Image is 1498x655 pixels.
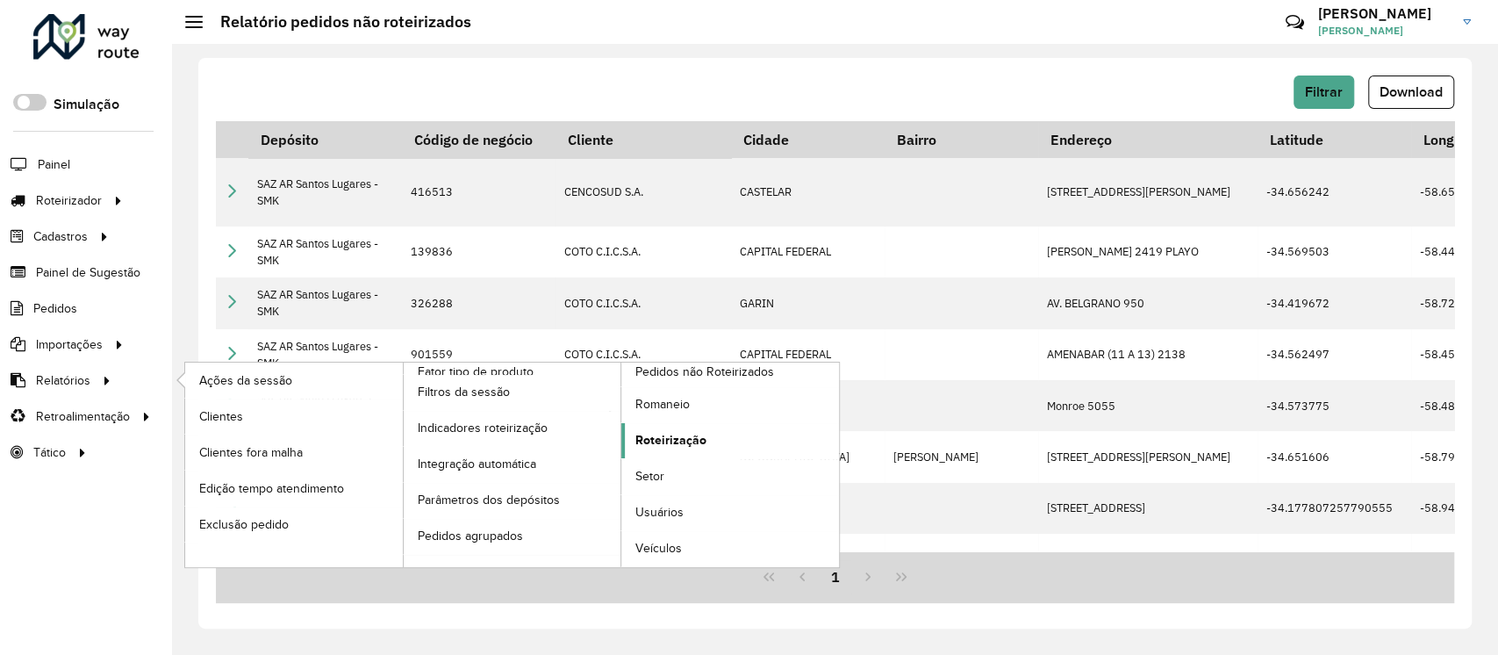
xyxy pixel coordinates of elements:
a: Edição tempo atendimento [185,471,403,506]
td: -34.177807257790555 [1258,483,1411,534]
td: [STREET_ADDRESS][PERSON_NAME] [1038,158,1258,227]
a: Setor [621,459,839,494]
a: Usuários [621,495,839,530]
td: -34.569503 [1258,227,1411,277]
td: CASTELAR [731,158,885,227]
td: 139836 [402,227,555,277]
td: -34.562497 [1258,329,1411,380]
th: Endereço [1038,121,1258,158]
td: SAZ AR Santos Lugares - SMK [248,277,402,328]
td: CAPITAL FEDERAL [731,227,885,277]
a: Indicadores roteirização [404,411,621,446]
a: Veículos [621,531,839,566]
a: Fator tipo de produto [185,363,621,566]
button: Filtrar [1294,76,1354,109]
a: Contato Rápido [1276,4,1314,41]
td: [PERSON_NAME] 2419 PLAYO [1038,227,1258,277]
span: Pedidos [33,299,77,318]
span: Romaneio [635,395,690,414]
a: Roteirização [621,423,839,458]
button: 1 [819,560,852,594]
span: Importações [36,335,103,354]
td: COTO C.I.C.S.A. [555,329,731,380]
td: SAZ AR Santos Lugares - SMK [248,227,402,277]
span: Setor [635,467,664,486]
td: [STREET_ADDRESS][PERSON_NAME] [1038,431,1258,482]
h2: Relatório pedidos não roteirizados [203,12,471,32]
td: [PERSON_NAME] [885,431,1038,482]
span: Pedidos agrupados [418,527,523,545]
span: Download [1380,84,1443,99]
span: Usuários [635,503,684,522]
span: Relatórios [36,371,90,390]
td: CAPITAL FEDERAL [731,329,885,380]
span: [PERSON_NAME] [1318,23,1450,39]
span: Roteirização [635,431,706,450]
a: Integração automática [404,447,621,482]
a: Romaneio [621,387,839,422]
td: CENCOSUD S.A. [555,158,731,227]
td: COTO C.I.C.S.A. [555,227,731,277]
th: Código de negócio [402,121,555,158]
td: Monroe 5055 [1038,380,1258,431]
td: -34.54585630067296 [1258,534,1411,585]
span: Edição tempo atendimento [199,479,344,498]
span: Parâmetros dos depósitos [418,491,560,509]
td: 416513 [402,158,555,227]
th: Latitude [1258,121,1411,158]
span: Cadastros [33,227,88,246]
td: GARIN [731,277,885,328]
span: Filtros da sessão [418,383,510,401]
td: AV. BELGRANO 950 [1038,277,1258,328]
td: -34.419672 [1258,277,1411,328]
td: -34.573775 [1258,380,1411,431]
th: Depósito [248,121,402,158]
td: AMENABAR (11 A 13) 2138 [1038,329,1258,380]
button: Download [1368,76,1454,109]
td: -34.651606 [1258,431,1411,482]
span: Clientes fora malha [199,443,303,462]
h3: [PERSON_NAME] [1318,5,1450,22]
span: Fator tipo de produto [418,363,534,381]
a: Pedidos agrupados [404,519,621,554]
td: 901559 [402,329,555,380]
span: Clientes [199,407,243,426]
td: [STREET_ADDRESS] [1038,483,1258,534]
td: COTO C.I.C.S.A. [555,277,731,328]
span: Roteirizador [36,191,102,210]
a: Filtros da sessão [404,375,621,410]
a: Ações da sessão [185,363,403,398]
th: Bairro [885,121,1038,158]
a: Pedidos não Roteirizados [404,363,840,566]
span: Painel de Sugestão [36,263,140,282]
a: Parâmetros dos depósitos [404,483,621,518]
span: Integração automática [418,455,536,473]
td: [PERSON_NAME][STREET_ADDRESS] [1038,534,1258,585]
span: Indicadores roteirização [418,419,548,437]
span: Ações da sessão [199,371,292,390]
td: SAZ AR Santos Lugares - SMK [248,329,402,380]
span: Veículos [635,539,682,558]
td: SAZ AR Santos Lugares - SMK [248,158,402,227]
span: Pedidos não Roteirizados [635,363,774,381]
a: Exclusão pedido [185,507,403,542]
label: Simulação [54,94,119,115]
th: Cliente [555,121,731,158]
span: Exclusão pedido [199,515,289,534]
span: Retroalimentação [36,407,130,426]
td: -34.656242 [1258,158,1411,227]
span: Tático [33,443,66,462]
a: Clientes fora malha [185,435,403,470]
th: Cidade [731,121,885,158]
a: Clientes [185,399,403,434]
td: 326288 [402,277,555,328]
span: Filtrar [1305,84,1343,99]
span: Painel [38,155,70,174]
